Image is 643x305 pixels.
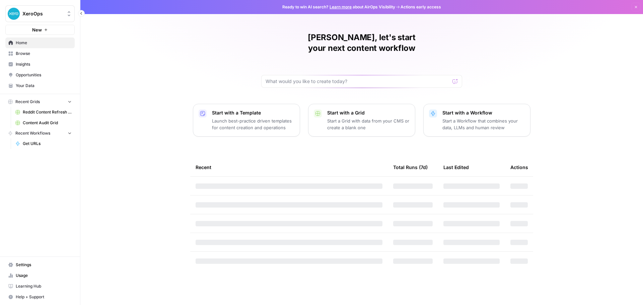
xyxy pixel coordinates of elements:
[327,109,410,116] p: Start with a Grid
[5,37,75,48] a: Home
[5,97,75,107] button: Recent Grids
[16,61,72,67] span: Insights
[5,25,75,35] button: New
[308,104,415,137] button: Start with a GridStart a Grid with data from your CMS or create a blank one
[5,281,75,292] a: Learning Hub
[5,70,75,80] a: Opportunities
[5,128,75,138] button: Recent Workflows
[261,32,462,54] h1: [PERSON_NAME], let's start your next content workflow
[5,5,75,22] button: Workspace: XeroOps
[15,99,40,105] span: Recent Grids
[442,118,525,131] p: Start a Workflow that combines your data, LLMs and human review
[5,292,75,302] button: Help + Support
[12,138,75,149] a: Get URLs
[212,109,294,116] p: Start with a Template
[23,109,72,115] span: Reddit Content Refresh - Single URL
[32,26,42,33] span: New
[5,270,75,281] a: Usage
[16,273,72,279] span: Usage
[266,78,450,85] input: What would you like to create today?
[5,80,75,91] a: Your Data
[193,104,300,137] button: Start with a TemplateLaunch best-practice driven templates for content creation and operations
[16,40,72,46] span: Home
[330,4,352,9] a: Learn more
[16,72,72,78] span: Opportunities
[510,158,528,176] div: Actions
[16,262,72,268] span: Settings
[23,120,72,126] span: Content Audit Grid
[16,51,72,57] span: Browse
[16,83,72,89] span: Your Data
[282,4,395,10] span: Ready to win AI search? about AirOps Visibility
[5,259,75,270] a: Settings
[442,109,525,116] p: Start with a Workflow
[12,118,75,128] a: Content Audit Grid
[393,158,428,176] div: Total Runs (7d)
[5,48,75,59] a: Browse
[212,118,294,131] p: Launch best-practice driven templates for content creation and operations
[16,283,72,289] span: Learning Hub
[23,141,72,147] span: Get URLs
[22,10,63,17] span: XeroOps
[443,158,469,176] div: Last Edited
[16,294,72,300] span: Help + Support
[196,158,382,176] div: Recent
[5,59,75,70] a: Insights
[12,107,75,118] a: Reddit Content Refresh - Single URL
[15,130,50,136] span: Recent Workflows
[423,104,530,137] button: Start with a WorkflowStart a Workflow that combines your data, LLMs and human review
[401,4,441,10] span: Actions early access
[327,118,410,131] p: Start a Grid with data from your CMS or create a blank one
[8,8,20,20] img: XeroOps Logo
